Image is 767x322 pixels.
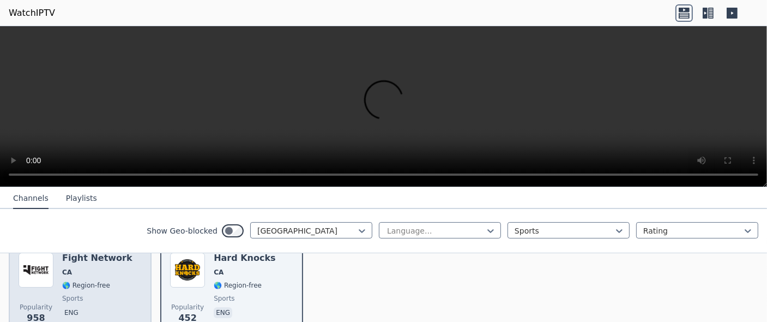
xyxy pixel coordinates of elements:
[62,281,110,290] span: 🌎 Region-free
[62,294,83,303] span: sports
[214,307,232,318] p: eng
[20,303,52,312] span: Popularity
[171,303,204,312] span: Popularity
[214,281,262,290] span: 🌎 Region-free
[170,253,205,288] img: Hard Knocks
[214,253,276,264] h6: Hard Knocks
[62,253,132,264] h6: Fight Network
[214,268,224,277] span: CA
[62,268,72,277] span: CA
[147,225,218,236] label: Show Geo-blocked
[9,7,55,20] a: WatchIPTV
[13,188,49,209] button: Channels
[19,253,53,288] img: Fight Network
[62,307,81,318] p: eng
[66,188,97,209] button: Playlists
[214,294,234,303] span: sports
